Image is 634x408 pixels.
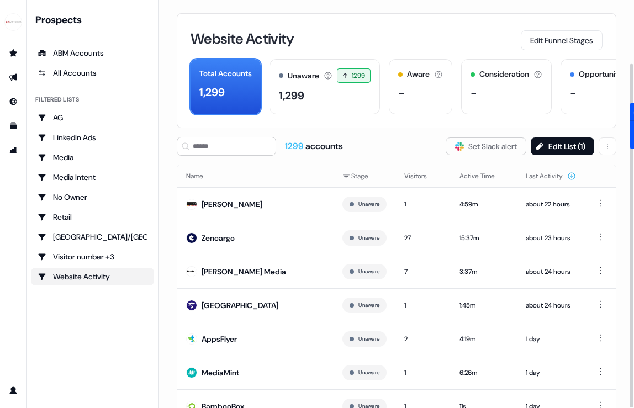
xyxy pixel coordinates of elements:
[358,267,379,277] button: Unaware
[358,199,379,209] button: Unaware
[521,30,603,50] button: Edit Funnel Stages
[31,64,154,82] a: All accounts
[31,268,154,285] a: Go to Website Activity
[4,117,22,135] a: Go to templates
[404,232,442,243] div: 27
[459,232,508,243] div: 15:37m
[526,333,576,345] div: 1 day
[31,44,154,62] a: ABM Accounts
[459,367,508,378] div: 6:26m
[38,211,147,222] div: Retail
[285,140,343,152] div: accounts
[38,67,147,78] div: All Accounts
[479,68,529,80] div: Consideration
[279,87,304,104] div: 1,299
[4,93,22,110] a: Go to Inbound
[38,152,147,163] div: Media
[531,137,594,155] button: Edit List (1)
[526,266,576,277] div: about 24 hours
[38,271,147,282] div: Website Activity
[285,140,305,152] span: 1299
[459,266,508,277] div: 3:37m
[398,84,405,101] div: -
[31,188,154,206] a: Go to No Owner
[202,333,237,345] div: AppsFlyer
[404,199,442,210] div: 1
[404,166,440,186] button: Visitors
[526,300,576,311] div: about 24 hours
[31,248,154,266] a: Go to Visitor number +3
[4,381,22,399] a: Go to profile
[191,31,294,46] h3: Website Activity
[199,68,252,80] div: Total Accounts
[446,137,526,155] button: Set Slack alert
[526,199,576,210] div: about 22 hours
[459,300,508,311] div: 1:45m
[579,68,622,80] div: Opportunity
[31,168,154,186] a: Go to Media Intent
[202,266,286,277] div: [PERSON_NAME] Media
[471,84,477,101] div: -
[202,300,278,311] div: [GEOGRAPHIC_DATA]
[38,132,147,143] div: LinkedIn Ads
[459,166,508,186] button: Active Time
[358,233,379,243] button: Unaware
[35,95,79,104] div: Filtered lists
[177,165,334,187] th: Name
[342,171,387,182] div: Stage
[199,84,225,100] div: 1,299
[4,44,22,62] a: Go to prospects
[459,333,508,345] div: 4:19m
[407,68,430,80] div: Aware
[202,232,235,243] div: Zencargo
[38,231,147,242] div: [GEOGRAPHIC_DATA]/[GEOGRAPHIC_DATA]
[31,208,154,226] a: Go to Retail
[526,232,576,243] div: about 23 hours
[38,251,147,262] div: Visitor number +3
[4,68,22,86] a: Go to outbound experience
[526,367,576,378] div: 1 day
[31,129,154,146] a: Go to LinkedIn Ads
[358,334,379,344] button: Unaware
[38,192,147,203] div: No Owner
[352,70,366,81] span: 1299
[38,112,147,123] div: AG
[31,228,154,246] a: Go to USA/Canada
[459,199,508,210] div: 4:59m
[404,333,442,345] div: 2
[31,109,154,126] a: Go to AG
[202,199,262,210] div: [PERSON_NAME]
[38,172,147,183] div: Media Intent
[358,368,379,378] button: Unaware
[526,166,576,186] button: Last Activity
[404,367,442,378] div: 1
[4,141,22,159] a: Go to attribution
[288,70,319,82] div: Unaware
[404,266,442,277] div: 7
[404,300,442,311] div: 1
[31,149,154,166] a: Go to Media
[358,300,379,310] button: Unaware
[570,84,577,101] div: -
[202,367,239,378] div: MediaMint
[38,47,147,59] div: ABM Accounts
[35,13,154,27] div: Prospects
